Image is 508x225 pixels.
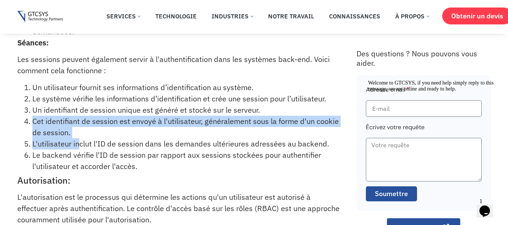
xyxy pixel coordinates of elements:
[365,77,500,191] iframe: widget de discussion
[17,192,340,225] font: L'autorisation est le processus qui détermine les actions qu'un utilisateur est autorisé à effect...
[155,12,197,20] font: Technologie
[3,3,138,15] div: Welcome to GTCSYS, if you need help simply reply to this message, we are online and ready to help.
[323,8,386,24] a: Connaissances
[476,195,500,217] iframe: widget de discussion
[32,105,260,115] font: Un identifiant de session unique est généré et stocké sur le serveur.
[356,48,477,68] font: Des questions ? Nous pouvons vous aider.
[17,174,70,186] font: Autorisation:
[32,150,321,171] font: Le backend vérifie l'ID de session par rapport aux sessions stockées pour authentifier l'utilisat...
[17,38,49,48] font: Séances:
[451,12,503,20] font: Obtenir un devis
[150,8,202,24] a: Technologie
[32,82,253,92] font: Un utilisateur fournit ses informations d’identification au système.
[106,12,136,20] font: Services
[375,189,408,198] font: Soumettre
[17,54,330,76] font: Les sessions peuvent également servir à l'authentification dans les systèmes back-end. Voici comm...
[32,15,334,36] font: Si le jeton est valide, le backend authentifie l'utilisateur et autorise l'accès aux ressources d...
[390,8,435,24] a: À propos
[32,94,326,104] font: Le système vérifie les informations d’identification et crée une session pour l’utilisateur.
[268,12,314,20] font: Notre travail
[32,139,329,149] font: L'utilisateur inclut l'ID de session dans les demandes ultérieures adressées au backend.
[206,8,259,24] a: Industries
[17,11,63,23] img: Logo Gtcsys
[101,8,146,24] a: Services
[329,12,380,20] font: Connaissances
[262,8,320,24] a: Notre travail
[366,186,417,201] button: Soumettre
[3,3,129,15] span: Welcome to GTCSYS, if you need help simply reply to this message, we are online and ready to help.
[395,12,425,20] font: À propos
[212,12,249,20] font: Industries
[32,116,339,137] font: Cet identifiant de session est envoyé à l'utilisateur, généralement sous la forme d'un cookie de ...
